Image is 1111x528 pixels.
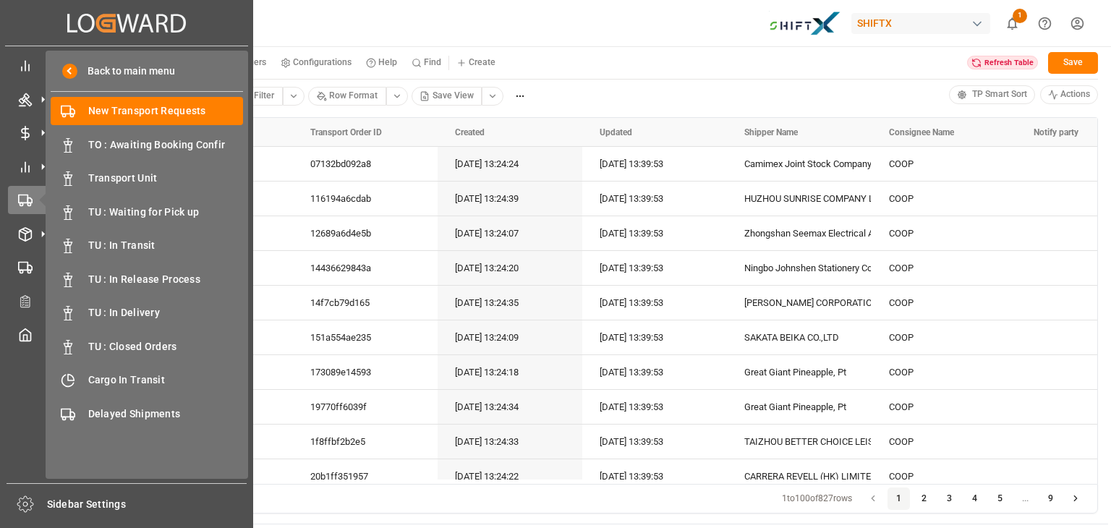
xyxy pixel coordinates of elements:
[359,52,404,74] button: Help
[404,52,448,74] button: Find
[744,356,854,389] div: Great Giant Pineapple, Pt
[887,487,911,511] button: 1
[51,231,243,260] a: TU : In Transit
[293,58,352,67] small: Configurations
[308,87,386,106] button: Row Format
[88,339,244,354] span: TU : Closed Orders
[582,425,727,459] div: [DATE] 13:39:53
[872,216,1016,250] div: COOP
[424,58,441,67] small: Find
[1048,52,1098,74] button: Save
[872,147,1016,181] div: COOP
[600,127,632,137] span: Updated
[872,320,1016,354] div: COOP
[378,58,397,67] small: Help
[949,85,1035,104] button: TP Smart Sort
[88,372,244,388] span: Cargo In Transit
[913,487,936,511] button: 2
[293,425,438,459] div: 1f8ffbf2b2e5
[582,320,727,354] div: [DATE] 13:39:53
[293,216,438,250] div: 12689a6d4e5b
[872,390,1016,424] div: COOP
[51,399,243,427] a: Delayed Shipments
[938,487,961,511] button: 3
[293,286,438,320] div: 14f7cb79d165
[872,286,1016,320] div: COOP
[438,459,582,493] div: [DATE] 13:24:22
[77,64,175,79] span: Back to main menu
[51,332,243,360] a: TU : Closed Orders
[438,286,582,320] div: [DATE] 13:24:35
[744,321,854,354] div: SAKATA BEIKA CO.,LTD
[469,58,495,67] small: Create
[88,272,244,287] span: TU : In Release Process
[88,238,244,253] span: TU : In Transit
[872,459,1016,493] div: COOP
[744,217,854,250] div: Zhongshan Seemax Electrical Appliance Co., Ltd.
[88,171,244,186] span: Transport Unit
[744,182,854,216] div: HUZHOU SUNRISE COMPANY LIMITED,
[582,390,727,424] div: [DATE] 13:39:53
[438,251,582,285] div: [DATE] 13:24:20
[88,406,244,422] span: Delayed Shipments
[582,355,727,389] div: [DATE] 13:39:53
[438,320,582,354] div: [DATE] 13:24:09
[273,52,359,74] button: Configurations
[51,197,243,226] a: TU : Waiting for Pick up
[293,147,438,181] div: 07132bd092a8
[51,366,243,394] a: Cargo In Transit
[88,305,244,320] span: TU : In Delivery
[582,251,727,285] div: [DATE] 13:39:53
[582,216,727,250] div: [DATE] 13:39:53
[88,205,244,220] span: TU : Waiting for Pick up
[872,425,1016,459] div: COOP
[582,459,727,493] div: [DATE] 13:39:53
[1013,9,1027,23] span: 1
[438,182,582,216] div: [DATE] 13:24:39
[972,88,1027,101] span: TP Smart Sort
[872,251,1016,285] div: COOP
[8,320,245,349] a: My Cockpit
[851,9,996,37] button: SHIFTX
[1040,85,1099,104] button: Actions
[455,127,485,137] span: Created
[963,487,987,511] button: 4
[996,7,1029,40] button: show 1 new notifications
[293,320,438,354] div: 151a554ae235
[744,252,854,285] div: Ningbo Johnshen Stationery Co.,Ltd
[310,127,382,137] span: Transport Order ID
[233,87,283,106] button: Filter
[851,13,990,34] div: SHIFTX
[412,87,482,106] button: Save View
[967,56,1038,70] div: Refresh Table
[51,164,243,192] a: Transport Unit
[989,487,1012,511] button: 5
[1029,7,1061,40] button: Help Center
[889,127,954,137] span: Consignee Name
[744,148,854,181] div: Camimex Joint Stock Company
[438,216,582,250] div: [DATE] 13:24:07
[8,253,245,281] a: Workflows
[1039,487,1063,511] button: 9
[293,355,438,389] div: 173089e14593
[744,391,854,424] div: Great Giant Pineapple, Pt
[582,147,727,181] div: [DATE] 13:39:53
[51,130,243,158] a: TO : Awaiting Booking Confir
[293,251,438,285] div: 14436629843a
[872,182,1016,216] div: COOP
[782,493,852,506] div: 1 to 100 of 827 rows
[88,103,244,119] span: New Transport Requests
[293,459,438,493] div: 20b1ff351957
[744,425,854,459] div: TAIZHOU BETTER CHOICE LEISURE PRODUCTS CO., LTD.
[47,497,247,512] span: Sidebar Settings
[8,51,245,80] a: Control Tower
[582,182,727,216] div: [DATE] 13:39:53
[449,52,503,74] button: Create
[51,97,243,125] a: New Transport Requests
[744,127,798,137] span: Shipper Name
[51,299,243,327] a: TU : In Delivery
[872,355,1016,389] div: COOP
[769,11,841,36] img: Bildschirmfoto%202024-11-13%20um%2009.31.44.png_1731487080.png
[744,460,854,493] div: CARRERA REVELL (HK) LIMITED
[1034,127,1078,137] span: Notify party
